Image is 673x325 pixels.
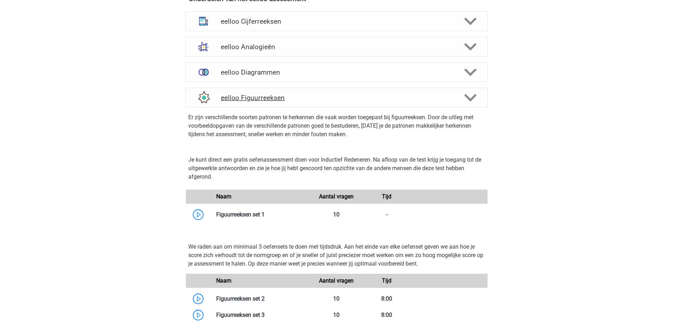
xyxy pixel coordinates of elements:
img: figuurreeksen [194,88,213,107]
a: cijferreeksen eelloo Cijferreeksen [183,11,491,31]
div: Figuurreeksen set 1 [211,210,312,219]
img: cijferreeksen [194,12,213,30]
p: Er zijn verschillende soorten patronen te herkennen die vaak worden toegepast bij figuurreeksen. ... [188,113,485,139]
h4: eelloo Diagrammen [221,68,452,76]
h4: eelloo Figuurreeksen [221,94,452,102]
p: Je kunt direct een gratis oefenassessment doen voor Inductief Redeneren. Na afloop van de test kr... [188,156,485,181]
p: We raden aan om minimaal 3 oefensets te doen met tijdsdruk. Aan het einde van elke oefenset geven... [188,243,485,268]
img: analogieen [194,37,213,56]
img: venn diagrammen [194,63,213,81]
div: Tijd [362,277,412,285]
div: Figuurreeksen set 2 [211,295,312,303]
a: analogieen eelloo Analogieën [183,37,491,57]
div: Tijd [362,192,412,201]
a: venn diagrammen eelloo Diagrammen [183,62,491,82]
div: Figuurreeksen set 3 [211,311,312,319]
a: figuurreeksen eelloo Figuurreeksen [183,88,491,108]
div: Aantal vragen [311,192,361,201]
div: Naam [211,192,312,201]
div: Naam [211,277,312,285]
h4: eelloo Cijferreeksen [221,17,452,25]
h4: eelloo Analogieën [221,43,452,51]
div: Aantal vragen [311,277,361,285]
